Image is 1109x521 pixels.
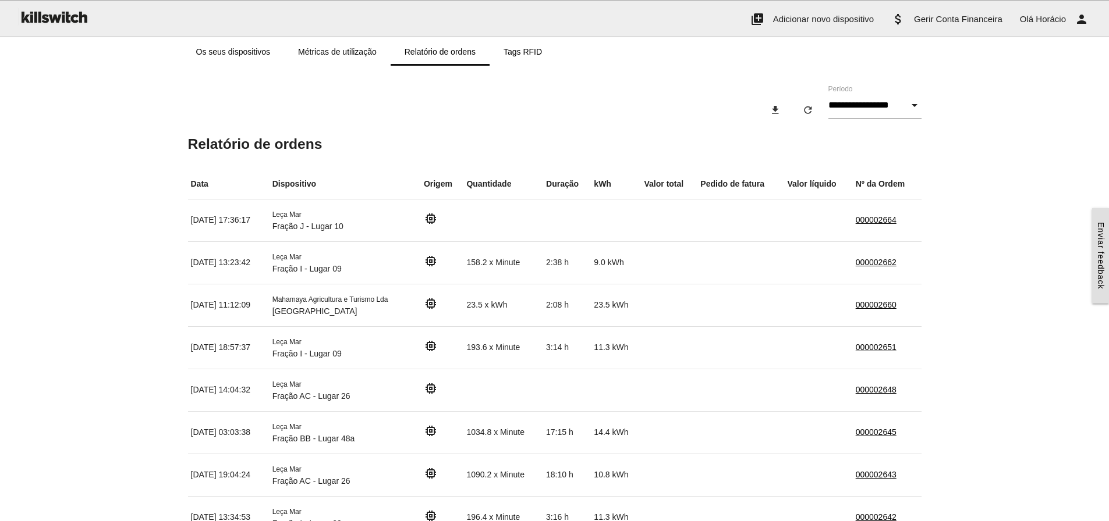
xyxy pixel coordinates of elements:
td: 10.8 kWh [591,454,641,496]
a: 000002643 [856,470,897,479]
td: 14.4 kWh [591,411,641,454]
td: 2:38 h [543,241,591,284]
th: Valor líquido [785,169,853,199]
i: memory [424,424,438,438]
i: add_to_photos [750,1,764,38]
i: memory [424,297,438,311]
img: ks-logo-black-160-b.png [17,1,90,33]
span: [GEOGRAPHIC_DATA] [272,306,357,316]
th: Duração [543,169,591,199]
span: Fração AC - Lugar 26 [272,391,350,401]
td: 2:08 h [543,284,591,326]
a: Os seus dispositivos [182,38,285,66]
span: Mahamaya Agricultura e Turismo Lda [272,295,388,304]
span: Fração I - Lugar 09 [272,349,342,358]
i: memory [424,466,438,480]
a: 000002664 [856,215,897,224]
span: Leça Mar [272,210,302,219]
span: Leça Mar [272,338,302,346]
th: Pedido de fatura [697,169,784,199]
span: Leça Mar [272,380,302,388]
span: Horácio [1036,14,1066,24]
td: 193.6 x Minute [463,326,543,369]
th: Dispositivo [270,169,421,199]
span: Fração J - Lugar 10 [272,222,343,231]
i: person [1075,1,1089,38]
td: 3:14 h [543,326,591,369]
th: Quantidade [463,169,543,199]
td: [DATE] 03:03:38 [188,411,270,454]
span: Fração I - Lugar 09 [272,264,342,273]
a: Relatório de ordens [391,38,490,66]
a: 000002651 [856,342,897,352]
td: [DATE] 13:23:42 [188,241,270,284]
th: Data [188,169,270,199]
td: 9.0 kWh [591,241,641,284]
i: download [770,99,781,120]
a: Tags RFID [490,38,556,66]
a: 000002660 [856,300,897,309]
td: [DATE] 14:04:32 [188,369,270,411]
i: attach_money [891,1,905,38]
td: [DATE] 11:12:09 [188,284,270,326]
th: kWh [591,169,641,199]
span: Leça Mar [272,423,302,431]
a: 000002662 [856,258,897,267]
span: Leça Mar [272,508,302,516]
span: Fração AC - Lugar 26 [272,476,350,486]
td: 18:10 h [543,454,591,496]
th: Valor total [642,169,698,199]
td: 17:15 h [543,411,591,454]
span: Gerir Conta Financeira [914,14,1002,24]
button: refresh [793,99,823,120]
a: Métricas de utilização [284,38,391,66]
th: Nº da Ordem [853,169,922,199]
i: memory [424,339,438,353]
span: Olá [1020,14,1033,24]
a: 000002645 [856,427,897,437]
i: memory [424,381,438,395]
th: Origem [421,169,464,199]
span: Fração BB - Lugar 48a [272,434,355,443]
td: 1034.8 x Minute [463,411,543,454]
td: 23.5 kWh [591,284,641,326]
td: [DATE] 19:04:24 [188,454,270,496]
td: 1090.2 x Minute [463,454,543,496]
a: Enviar feedback [1092,208,1109,303]
i: memory [424,254,438,268]
h5: Relatório de ordens [188,136,922,152]
td: [DATE] 17:36:17 [188,199,270,241]
span: Leça Mar [272,465,302,473]
td: 11.3 kWh [591,326,641,369]
a: 000002648 [856,385,897,394]
label: Período [828,84,853,94]
td: 23.5 x kWh [463,284,543,326]
td: 158.2 x Minute [463,241,543,284]
span: Leça Mar [272,253,302,261]
span: Adicionar novo dispositivo [773,14,874,24]
button: download [760,99,791,120]
i: refresh [802,99,814,120]
td: [DATE] 18:57:37 [188,326,270,369]
i: memory [424,212,438,226]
